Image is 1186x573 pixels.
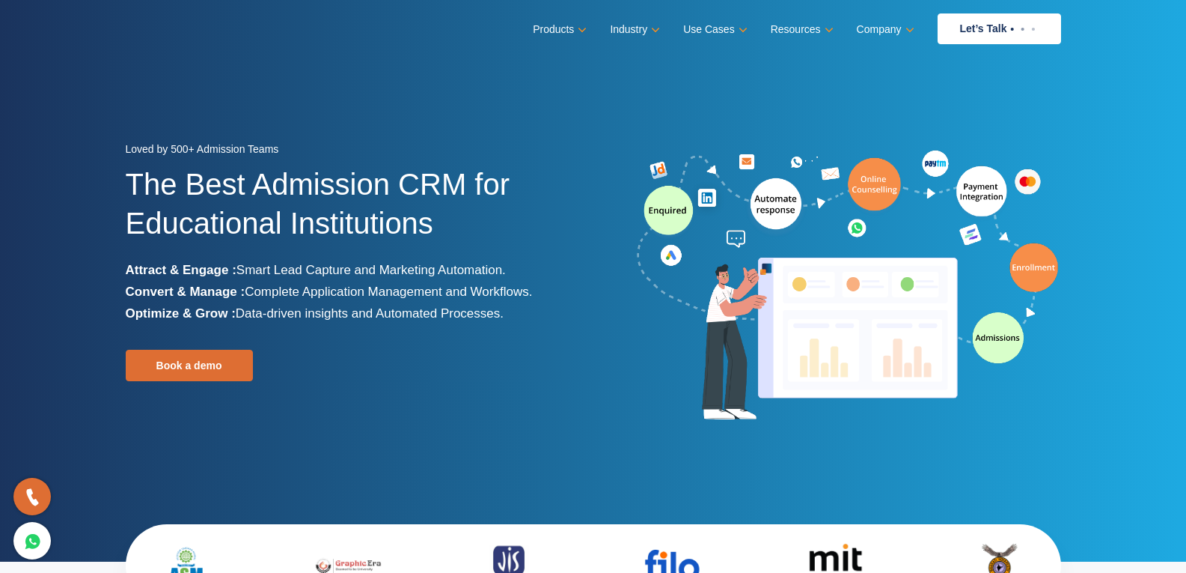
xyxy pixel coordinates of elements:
span: Complete Application Management and Workflows. [245,285,532,299]
a: Let’s Talk [938,13,1061,44]
a: Book a demo [126,350,253,381]
a: Resources [771,19,831,40]
span: Data-driven insights and Automated Processes. [236,306,504,321]
h1: The Best Admission CRM for Educational Institutions [126,165,582,259]
b: Attract & Engage : [126,263,236,277]
span: Smart Lead Capture and Marketing Automation. [236,263,506,277]
b: Convert & Manage : [126,285,245,299]
a: Industry [610,19,657,40]
div: Loved by 500+ Admission Teams [126,139,582,165]
a: Use Cases [683,19,744,40]
img: admission-software-home-page-header [635,147,1061,426]
a: Company [857,19,911,40]
a: Products [533,19,584,40]
b: Optimize & Grow : [126,306,236,321]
